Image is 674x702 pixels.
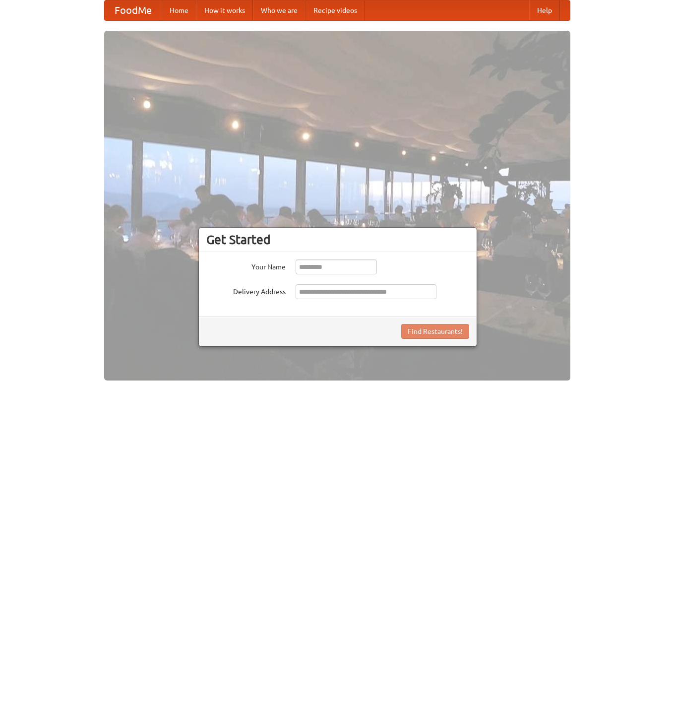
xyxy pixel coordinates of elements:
[206,284,286,297] label: Delivery Address
[105,0,162,20] a: FoodMe
[162,0,196,20] a: Home
[206,259,286,272] label: Your Name
[196,0,253,20] a: How it works
[253,0,306,20] a: Who we are
[206,232,469,247] h3: Get Started
[401,324,469,339] button: Find Restaurants!
[529,0,560,20] a: Help
[306,0,365,20] a: Recipe videos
